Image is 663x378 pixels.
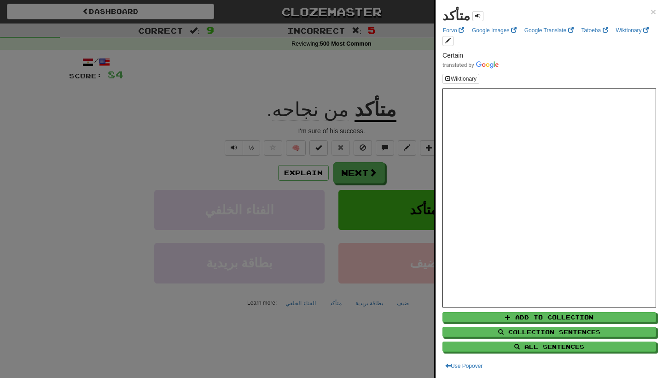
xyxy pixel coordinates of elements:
a: Google Translate [522,25,576,35]
button: edit links [442,36,454,46]
button: Wiktionary [442,74,479,84]
button: All Sentences [442,342,656,352]
a: Tatoeba [579,25,611,35]
span: Certain [442,52,463,59]
button: Use Popover [442,361,485,371]
a: Wiktionary [613,25,651,35]
button: Collection Sentences [442,327,656,337]
img: Color short [442,61,499,69]
a: Forvo [440,25,467,35]
span: × [651,6,656,17]
a: Google Images [469,25,519,35]
button: Close [651,7,656,17]
strong: متأكد [442,9,470,23]
button: Add to Collection [442,312,656,322]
